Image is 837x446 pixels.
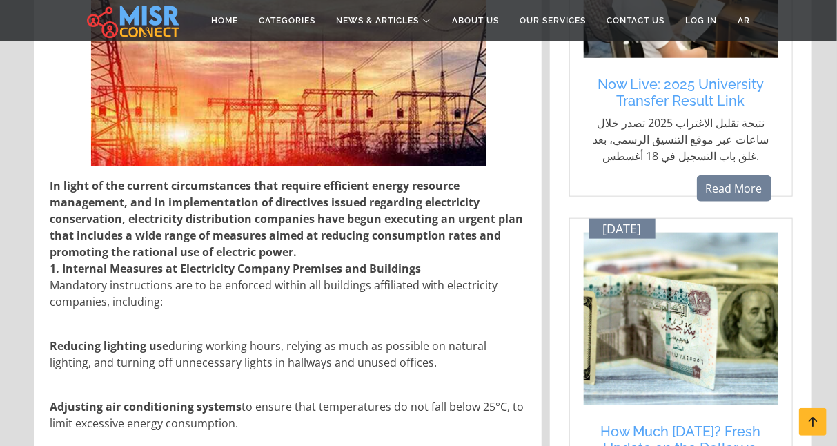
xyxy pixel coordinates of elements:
span: News & Articles [336,14,419,27]
strong: In light of the current circumstances that require efficient energy resource management, and in i... [50,178,524,260]
span: [DATE] [603,222,642,237]
strong: 1. Internal Measures at Electricity Company Premises and Buildings [50,261,422,276]
p: Mandatory instructions are to be enforced within all buildings affiliated with electricity compan... [50,260,528,310]
a: Now Live: 2025 University Transfer Result Link [591,76,771,109]
a: Read More [697,175,771,202]
p: نتيجة تقليل الاغتراب 2025 تصدر خلال ساعات عبر موقع التنسيق الرسمي، بعد غلق باب التسجيل في 18 أغسطس. [591,115,771,164]
p: during working hours, relying as much as possible on natural lighting, and turning off unnecessar... [50,338,528,371]
a: About Us [442,8,509,34]
a: AR [727,8,760,34]
a: Home [201,8,248,34]
a: Contact Us [596,8,675,34]
img: main.misr_connect [87,3,179,38]
a: Our Services [509,8,596,34]
a: News & Articles [326,8,442,34]
p: to ensure that temperatures do not fall below 25°C, to limit excessive energy consumption. [50,398,528,432]
strong: Adjusting air conditioning systems [50,399,242,414]
img: سعر الدولار في البنوك المصرية 8 أغسطس 2025. [584,233,778,405]
a: Log in [675,8,727,34]
a: Categories [248,8,326,34]
strong: Reducing lighting use [50,338,169,353]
